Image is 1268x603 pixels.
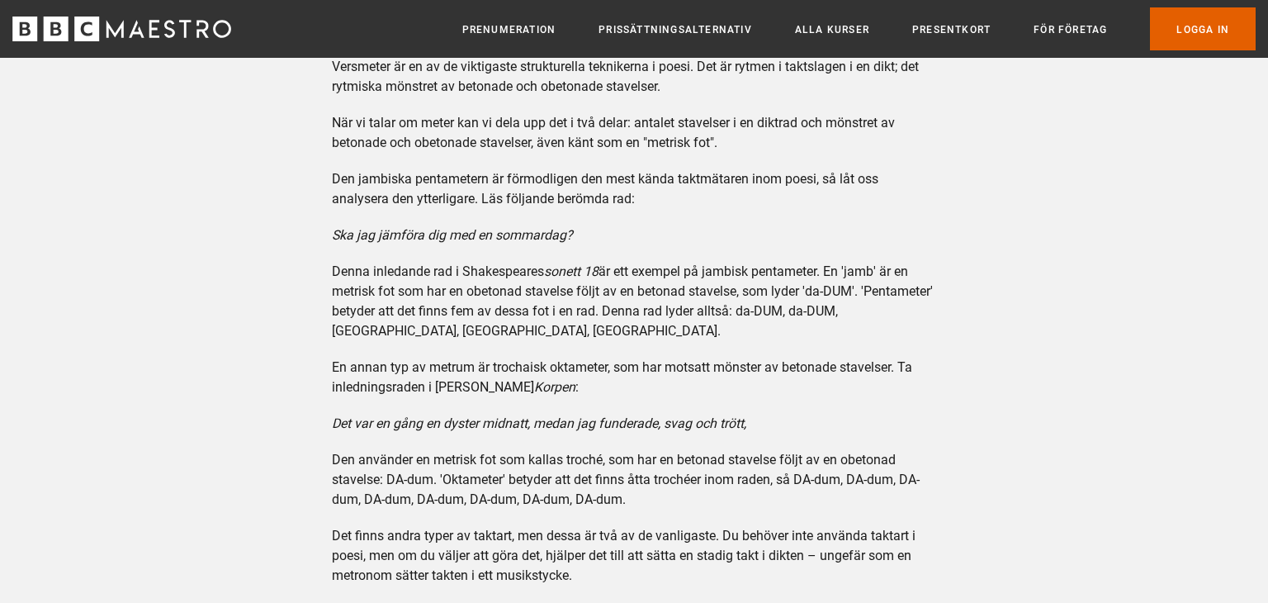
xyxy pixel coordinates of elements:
[462,21,556,38] a: Prenumeration
[1034,21,1107,38] a: För företag
[534,379,575,395] font: Korpen
[462,7,1256,50] nav: Primär
[332,171,878,207] font: Den jambiska pentametern är förmodligen den mest kända taktmätaren inom poesi, så låt oss analyse...
[1176,24,1229,36] font: Logga in
[12,17,231,41] svg: BBC Maestro
[332,452,920,507] font: Den använder en metrisk fot som kallas troché, som har en betonad stavelse följt av en obetonad s...
[795,24,869,36] font: Alla kurser
[912,21,991,38] a: Presentkort
[332,227,573,243] font: Ska jag jämföra dig med en sommardag?
[332,415,746,431] font: Det var en gång en dyster midnatt, medan jag funderade, svag och trött,
[462,24,556,36] font: Prenumeration
[332,528,916,583] font: Det finns andra typer av taktart, men dessa är två av de vanligaste. Du behöver inte använda takt...
[599,24,752,36] font: Prissättningsalternativ
[1150,7,1256,50] a: Logga in
[599,21,752,38] a: Prissättningsalternativ
[332,359,912,395] font: En annan typ av metrum är trochaisk oktameter, som har motsatt mönster av betonade stavelser. Ta ...
[795,21,869,38] a: Alla kurser
[1034,24,1107,36] font: För företag
[912,24,991,36] font: Presentkort
[332,59,919,94] font: Versmeter är en av de viktigaste strukturella teknikerna i poesi. Det är rytmen i taktslagen i en...
[332,264,933,339] font: är ett exempel på jambisk pentameter. En 'jamb' är en metrisk fot som har en obetonad stavelse fö...
[332,115,895,150] font: När vi talar om meter kan vi dela upp det i två delar: antalet stavelser i en diktrad och mönstre...
[332,264,544,279] font: Denna inledande rad i Shakespeares
[544,264,599,279] font: sonett 18
[575,379,579,395] font: :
